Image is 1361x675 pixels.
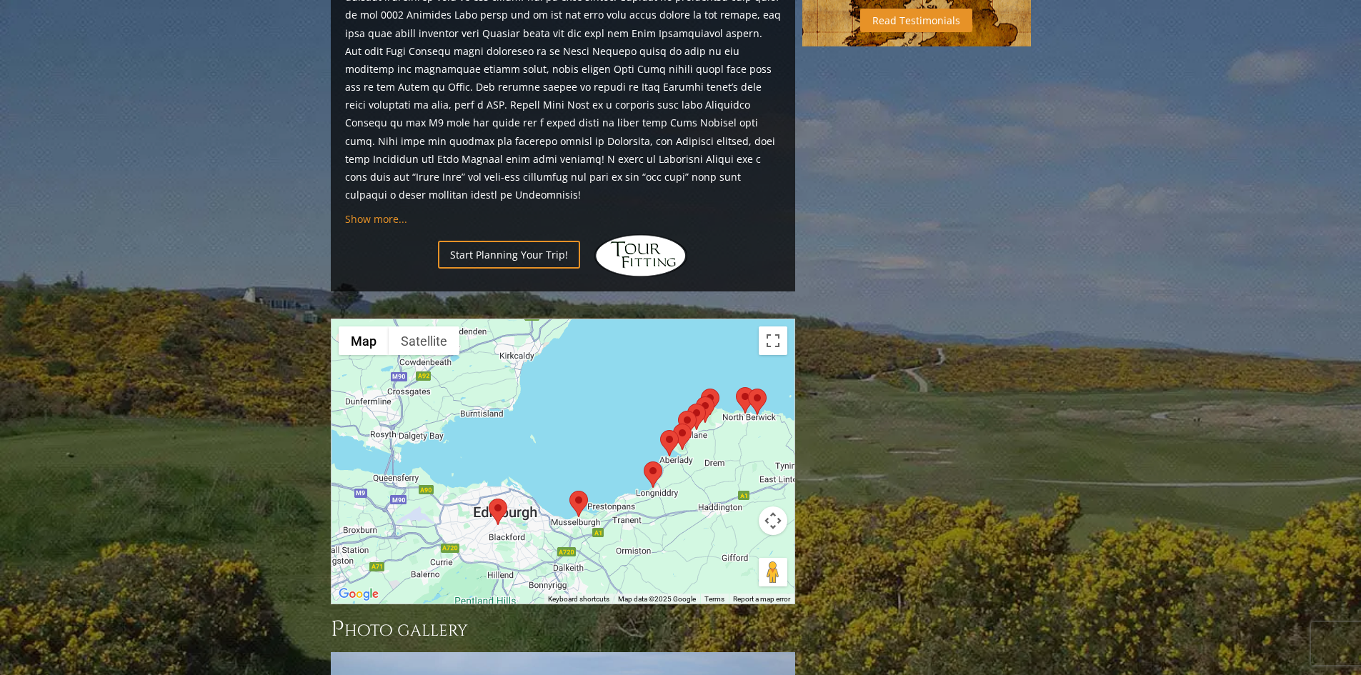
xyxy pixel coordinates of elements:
button: Show street map [339,326,389,355]
button: Drag Pegman onto the map to open Street View [759,558,787,586]
img: Hidden Links [594,234,687,277]
button: Map camera controls [759,506,787,535]
a: Show more... [345,212,407,226]
a: Open this area in Google Maps (opens a new window) [335,585,382,604]
a: Terms (opens in new tab) [704,595,724,603]
a: Start Planning Your Trip! [438,241,580,269]
button: Show satellite imagery [389,326,459,355]
img: Google [335,585,382,604]
h3: Photo Gallery [331,615,795,644]
span: Map data ©2025 Google [618,595,696,603]
a: Report a map error [733,595,790,603]
button: Toggle fullscreen view [759,326,787,355]
a: Read Testimonials [860,9,972,32]
button: Keyboard shortcuts [548,594,609,604]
